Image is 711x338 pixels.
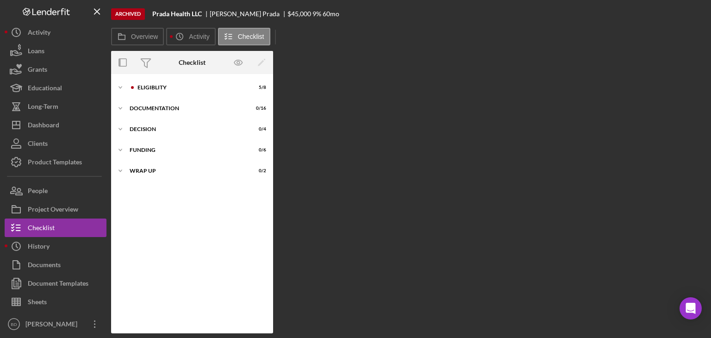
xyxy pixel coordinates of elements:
[5,293,106,311] button: Sheets
[249,168,266,174] div: 0 / 2
[5,97,106,116] button: Long-Term
[28,219,55,239] div: Checklist
[137,85,243,90] div: Eligiblity
[238,33,264,40] label: Checklist
[28,42,44,63] div: Loans
[5,315,106,333] button: BD[PERSON_NAME]
[5,256,106,274] button: Documents
[130,126,243,132] div: Decision
[11,322,17,327] text: BD
[189,33,209,40] label: Activity
[111,8,145,20] div: Archived
[166,28,215,45] button: Activity
[28,182,48,202] div: People
[28,200,78,221] div: Project Overview
[130,168,243,174] div: Wrap up
[130,147,243,153] div: Funding
[28,23,50,44] div: Activity
[5,116,106,134] button: Dashboard
[131,33,158,40] label: Overview
[28,256,61,276] div: Documents
[130,106,243,111] div: Documentation
[28,79,62,100] div: Educational
[28,97,58,118] div: Long-Term
[5,274,106,293] button: Document Templates
[210,10,287,18] div: [PERSON_NAME] Prada
[323,10,339,18] div: 60 mo
[5,200,106,219] button: Project Overview
[28,293,47,313] div: Sheets
[28,274,88,295] div: Document Templates
[5,237,106,256] button: History
[28,116,59,137] div: Dashboard
[249,85,266,90] div: 5 / 8
[249,126,266,132] div: 0 / 4
[28,237,50,258] div: History
[5,23,106,42] button: Activity
[287,10,311,18] div: $45,000
[23,315,83,336] div: [PERSON_NAME]
[179,59,206,66] div: Checklist
[5,60,106,79] button: Grants
[5,42,106,60] button: Loans
[218,28,270,45] button: Checklist
[5,219,106,237] button: Checklist
[111,28,164,45] button: Overview
[28,60,47,81] div: Grants
[152,10,202,18] b: Prada Health LLC
[312,10,321,18] div: 9 %
[5,182,106,200] button: People
[249,106,266,111] div: 0 / 16
[28,134,48,155] div: Clients
[28,153,82,174] div: Product Templates
[5,153,106,171] button: Product Templates
[5,79,106,97] button: Educational
[5,134,106,153] button: Clients
[680,297,702,319] div: Open Intercom Messenger
[249,147,266,153] div: 0 / 6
